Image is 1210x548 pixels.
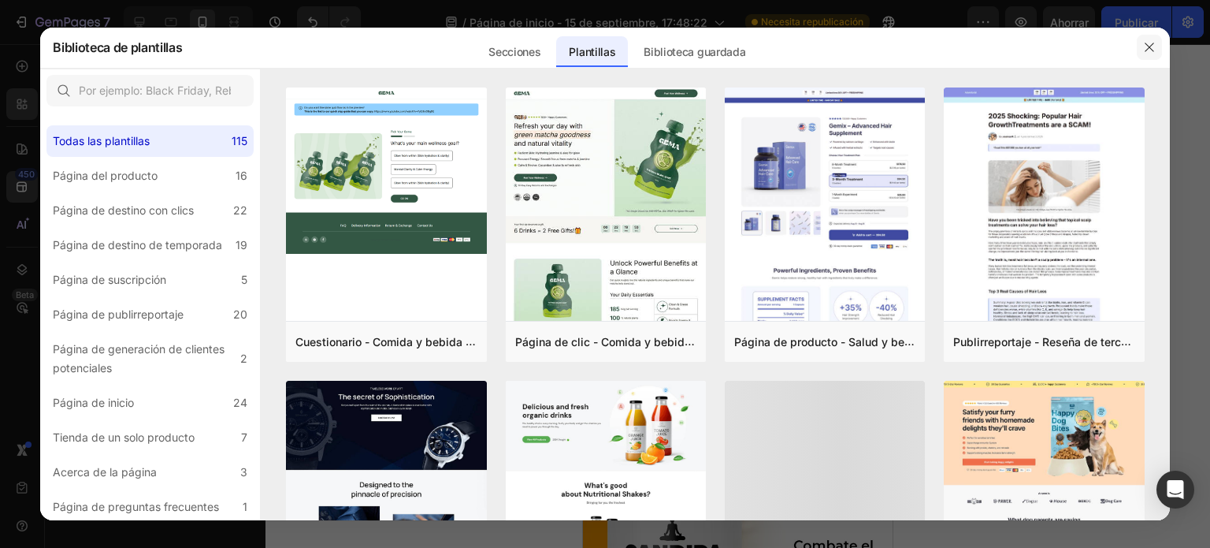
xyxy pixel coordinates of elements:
[46,75,254,106] input: Por ejemplo: Black Friday, Rebajas, etc.
[240,465,247,479] font: 3
[240,352,247,365] font: 2
[53,169,158,182] font: Página del producto
[53,342,225,375] font: Página de generación de clientes potenciales
[53,500,219,513] font: Página de preguntas frecuentes
[569,45,615,58] font: Plantillas
[286,88,486,254] img: quiz-1.png
[243,500,247,513] font: 1
[53,308,184,321] font: Página de publirreportaje
[53,238,222,252] font: Página de destino de temporada
[53,39,182,55] font: Biblioteca de plantillas
[241,431,247,444] font: 7
[233,308,247,321] font: 20
[53,431,195,444] font: Tienda de un solo producto
[236,169,247,182] font: 16
[241,273,247,286] font: 5
[53,396,134,409] font: Página de inicio
[236,238,247,252] font: 19
[53,134,150,147] font: Todas las plantillas
[53,203,194,217] font: Página de destino con clics
[488,45,540,58] font: Secciones
[53,273,166,286] font: Página de suscripción
[295,334,570,349] font: Cuestionario - Comida y bebida - Matcha Glow Shot
[233,203,247,217] font: 22
[232,134,247,147] font: 115
[233,396,247,409] font: 24
[1156,471,1194,509] div: Abrir Intercom Messenger
[53,465,157,479] font: Acerca de la página
[734,334,1042,349] font: Página de producto - Salud y belleza - Suplemento capilar
[644,45,745,58] font: Biblioteca guardada
[515,334,798,349] font: Página de clic - Comida y bebida - Matcha Glow Shot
